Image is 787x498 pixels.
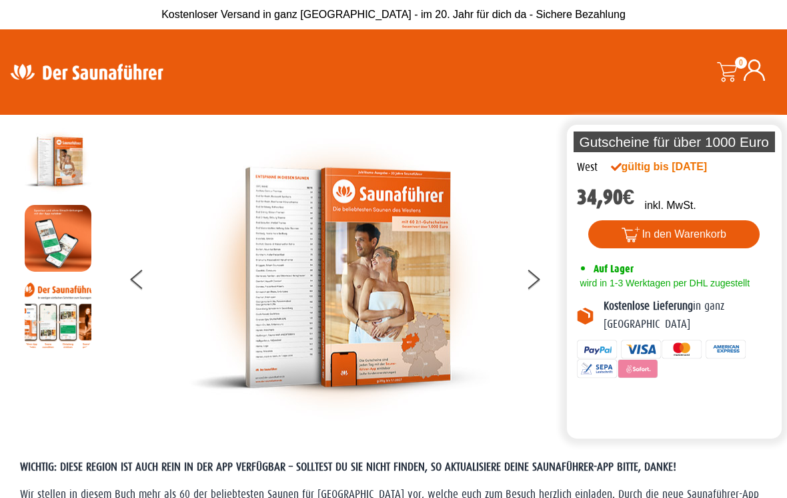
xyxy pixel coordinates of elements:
span: wird in 1-3 Werktagen per DHL zugestellt [577,278,750,288]
span: Kostenloser Versand in ganz [GEOGRAPHIC_DATA] - im 20. Jahr für dich da - Sichere Bezahlung [161,9,626,20]
p: Gutscheine für über 1000 Euro [574,132,775,152]
span: Auf Lager [594,262,634,275]
span: WICHTIG: DIESE REGION IST AUCH REIN IN DER APP VERFÜGBAR – SOLLTEST DU SIE NICHT FINDEN, SO AKTUA... [20,461,676,473]
img: MOCKUP-iPhone_regional [25,205,91,272]
p: inkl. MwSt. [644,198,696,214]
p: in ganz [GEOGRAPHIC_DATA] [604,298,772,333]
img: Anleitung7tn [25,282,91,348]
img: der-saunafuehrer-2025-west [25,128,91,195]
b: Kostenlose Lieferung [604,300,693,312]
span: € [623,185,635,210]
div: West [577,159,598,176]
span: 0 [735,57,747,69]
bdi: 34,90 [577,185,635,210]
button: In den Warenkorb [588,220,760,248]
img: der-saunafuehrer-2025-west [189,128,490,427]
div: gültig bis [DATE] [611,159,734,175]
